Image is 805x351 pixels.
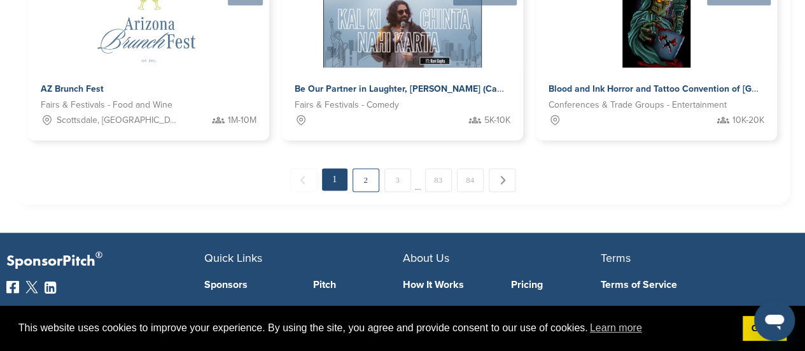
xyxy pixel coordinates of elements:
span: AZ Brunch Fest [41,83,104,94]
a: learn more about cookies [588,319,644,338]
span: ® [95,247,102,262]
a: Pitch [313,279,403,289]
em: 1 [322,168,347,190]
span: Conferences & Trade Groups - Entertainment [549,98,727,112]
a: How It Works [403,279,493,289]
img: Facebook [6,280,19,293]
span: … [415,168,421,191]
span: Be Our Partner in Laughter, [PERSON_NAME] (Canada Tour 2025) [295,83,564,94]
p: SponsorPitch [6,252,204,270]
span: ← Previous [290,168,317,192]
a: 2 [353,168,379,192]
a: Terms of Service [601,279,780,289]
span: 5K-10K [484,113,510,127]
span: Scottsdale, [GEOGRAPHIC_DATA] [57,113,181,127]
a: 83 [425,168,452,192]
span: This website uses cookies to improve your experience. By using the site, you agree and provide co... [18,319,732,338]
a: Sponsors [204,279,294,289]
span: 10K-20K [732,113,764,127]
span: About Us [403,250,449,264]
span: 1M-10M [228,113,256,127]
a: Next → [489,168,515,192]
iframe: Button to launch messaging window [754,300,795,341]
span: Fairs & Festivals - Food and Wine [41,98,172,112]
img: Twitter [25,280,38,293]
span: Fairs & Festivals - Comedy [295,98,399,112]
a: 3 [384,168,411,192]
a: Pricing [511,279,601,289]
a: dismiss cookie message [743,316,787,341]
span: Terms [601,250,631,264]
a: 84 [457,168,484,192]
span: Quick Links [204,250,262,264]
